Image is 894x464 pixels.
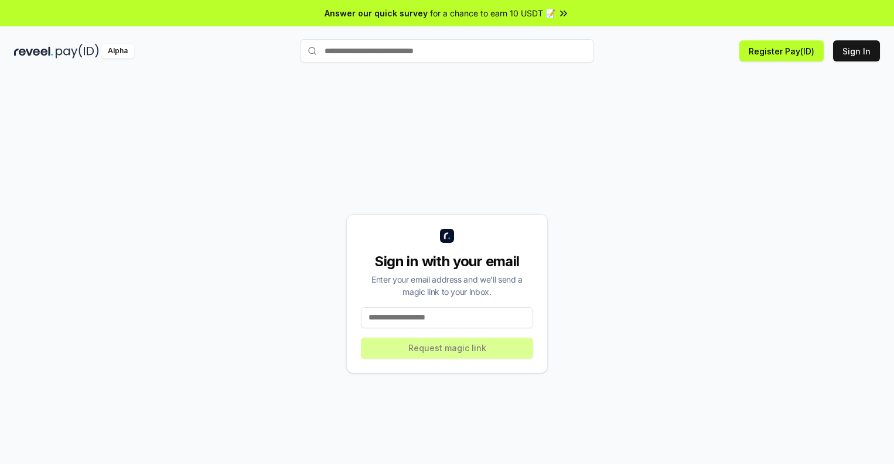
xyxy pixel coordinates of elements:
button: Sign In [833,40,880,61]
img: logo_small [440,229,454,243]
div: Alpha [101,44,134,59]
img: pay_id [56,44,99,59]
div: Enter your email address and we’ll send a magic link to your inbox. [361,273,533,298]
span: for a chance to earn 10 USDT 📝 [430,7,555,19]
span: Answer our quick survey [325,7,428,19]
img: reveel_dark [14,44,53,59]
div: Sign in with your email [361,252,533,271]
button: Register Pay(ID) [739,40,824,61]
